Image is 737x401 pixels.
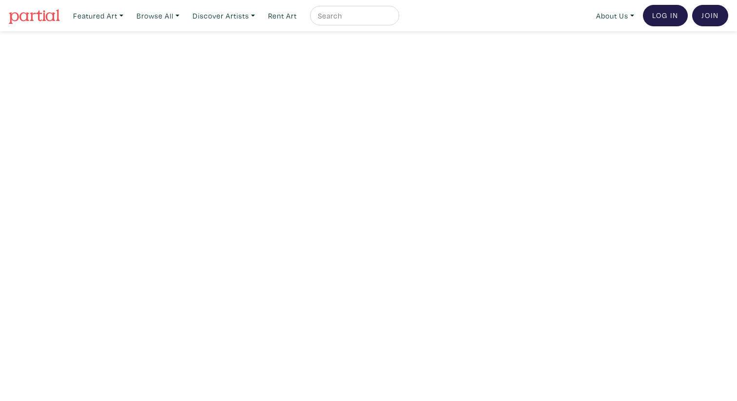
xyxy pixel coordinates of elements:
a: Discover Artists [188,6,259,26]
a: Browse All [132,6,184,26]
input: Search [317,10,390,22]
a: Rent Art [264,6,301,26]
a: Join [692,5,728,26]
a: Log In [643,5,688,26]
a: Featured Art [69,6,128,26]
a: About Us [592,6,639,26]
